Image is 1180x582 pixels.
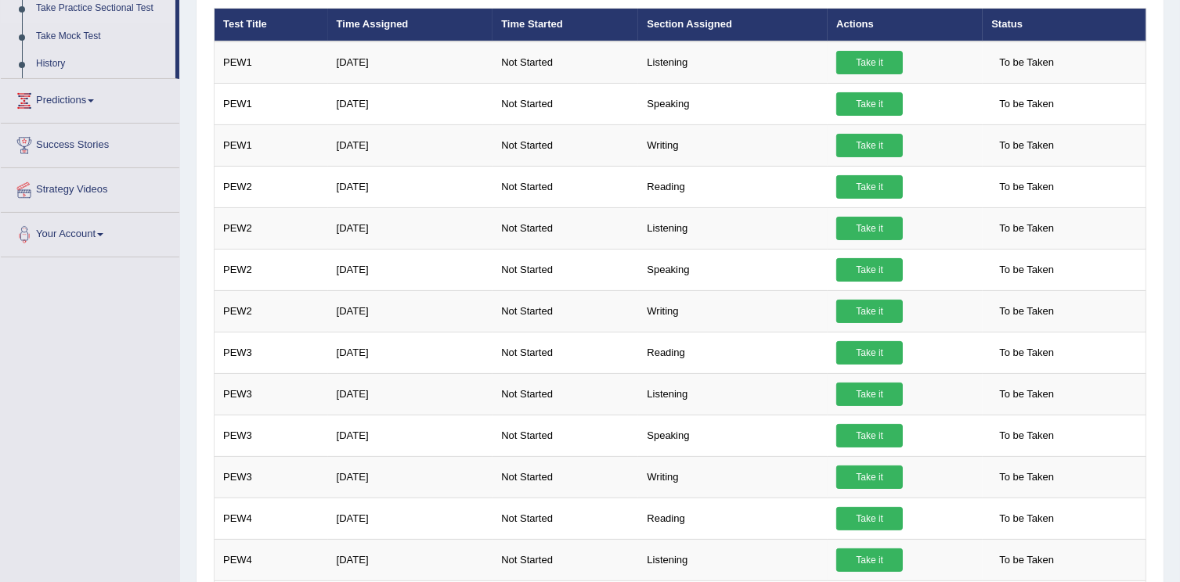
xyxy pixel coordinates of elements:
[836,300,903,323] a: Take it
[836,51,903,74] a: Take it
[328,415,493,456] td: [DATE]
[836,465,903,489] a: Take it
[328,207,493,249] td: [DATE]
[215,373,328,415] td: PEW3
[328,249,493,290] td: [DATE]
[328,9,493,41] th: Time Assigned
[638,290,828,332] td: Writing
[328,83,493,124] td: [DATE]
[991,424,1062,447] span: To be Taken
[328,332,493,373] td: [DATE]
[638,415,828,456] td: Speaking
[493,249,638,290] td: Not Started
[638,539,828,580] td: Listening
[1,168,179,207] a: Strategy Videos
[328,498,493,539] td: [DATE]
[638,249,828,290] td: Speaking
[493,124,638,166] td: Not Started
[991,465,1062,489] span: To be Taken
[638,207,828,249] td: Listening
[991,300,1062,323] span: To be Taken
[991,383,1062,406] span: To be Taken
[638,373,828,415] td: Listening
[836,507,903,530] a: Take it
[215,9,328,41] th: Test Title
[328,290,493,332] td: [DATE]
[328,124,493,166] td: [DATE]
[29,50,175,78] a: History
[638,83,828,124] td: Speaking
[836,92,903,116] a: Take it
[638,498,828,539] td: Reading
[836,217,903,240] a: Take it
[215,539,328,580] td: PEW4
[638,124,828,166] td: Writing
[836,258,903,282] a: Take it
[638,332,828,373] td: Reading
[215,290,328,332] td: PEW2
[493,332,638,373] td: Not Started
[215,415,328,456] td: PEW3
[1,124,179,163] a: Success Stories
[638,456,828,498] td: Writing
[215,166,328,207] td: PEW2
[493,498,638,539] td: Not Started
[991,175,1062,199] span: To be Taken
[1,213,179,252] a: Your Account
[215,124,328,166] td: PEW1
[328,539,493,580] td: [DATE]
[328,456,493,498] td: [DATE]
[493,166,638,207] td: Not Started
[983,9,1146,41] th: Status
[493,290,638,332] td: Not Started
[991,217,1062,240] span: To be Taken
[328,373,493,415] td: [DATE]
[638,9,828,41] th: Section Assigned
[1,79,179,118] a: Predictions
[493,207,638,249] td: Not Started
[991,92,1062,116] span: To be Taken
[828,9,983,41] th: Actions
[991,507,1062,530] span: To be Taken
[493,415,638,456] td: Not Started
[215,207,328,249] td: PEW2
[215,83,328,124] td: PEW1
[328,166,493,207] td: [DATE]
[836,383,903,406] a: Take it
[836,424,903,447] a: Take it
[328,41,493,84] td: [DATE]
[215,41,328,84] td: PEW1
[638,166,828,207] td: Reading
[836,134,903,157] a: Take it
[638,41,828,84] td: Listening
[991,134,1062,157] span: To be Taken
[493,539,638,580] td: Not Started
[991,258,1062,282] span: To be Taken
[493,456,638,498] td: Not Started
[493,41,638,84] td: Not Started
[493,373,638,415] td: Not Started
[215,249,328,290] td: PEW2
[991,51,1062,74] span: To be Taken
[493,83,638,124] td: Not Started
[991,341,1062,365] span: To be Taken
[836,548,903,572] a: Take it
[29,23,175,51] a: Take Mock Test
[836,341,903,365] a: Take it
[215,456,328,498] td: PEW3
[215,332,328,373] td: PEW3
[836,175,903,199] a: Take it
[215,498,328,539] td: PEW4
[493,9,638,41] th: Time Started
[991,548,1062,572] span: To be Taken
